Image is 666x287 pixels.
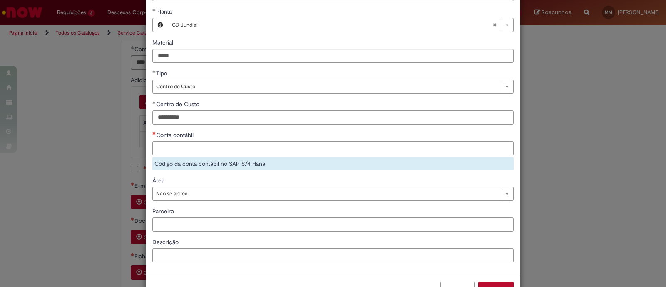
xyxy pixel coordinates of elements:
[152,49,514,63] input: Material
[152,101,156,104] span: Obrigatório Preenchido
[152,70,156,73] span: Obrigatório Preenchido
[172,18,492,32] span: CD Jundiai
[152,110,514,125] input: Centro de Custo
[152,141,514,155] input: Conta contábil
[152,177,166,184] span: Área
[156,70,169,77] span: Tipo
[152,248,514,262] input: Descrição
[152,207,176,215] span: Parceiro
[156,187,497,200] span: Não se aplica
[488,18,501,32] abbr: Limpar campo Planta
[156,80,497,93] span: Centro de Custo
[152,39,175,46] span: Material
[168,18,513,32] a: CD JundiaiLimpar campo Planta
[156,100,201,108] span: Centro de Custo
[156,131,195,139] span: Número da Conta de Origem
[152,157,514,170] div: Código da conta contábil no SAP S/4 Hana
[152,8,156,12] span: Obrigatório Preenchido
[152,238,180,246] span: Descrição
[153,18,168,32] button: Planta, Visualizar este registro CD Jundiai
[156,8,174,15] span: Necessários - Planta
[152,132,156,135] span: Necessários
[152,217,514,232] input: Parceiro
